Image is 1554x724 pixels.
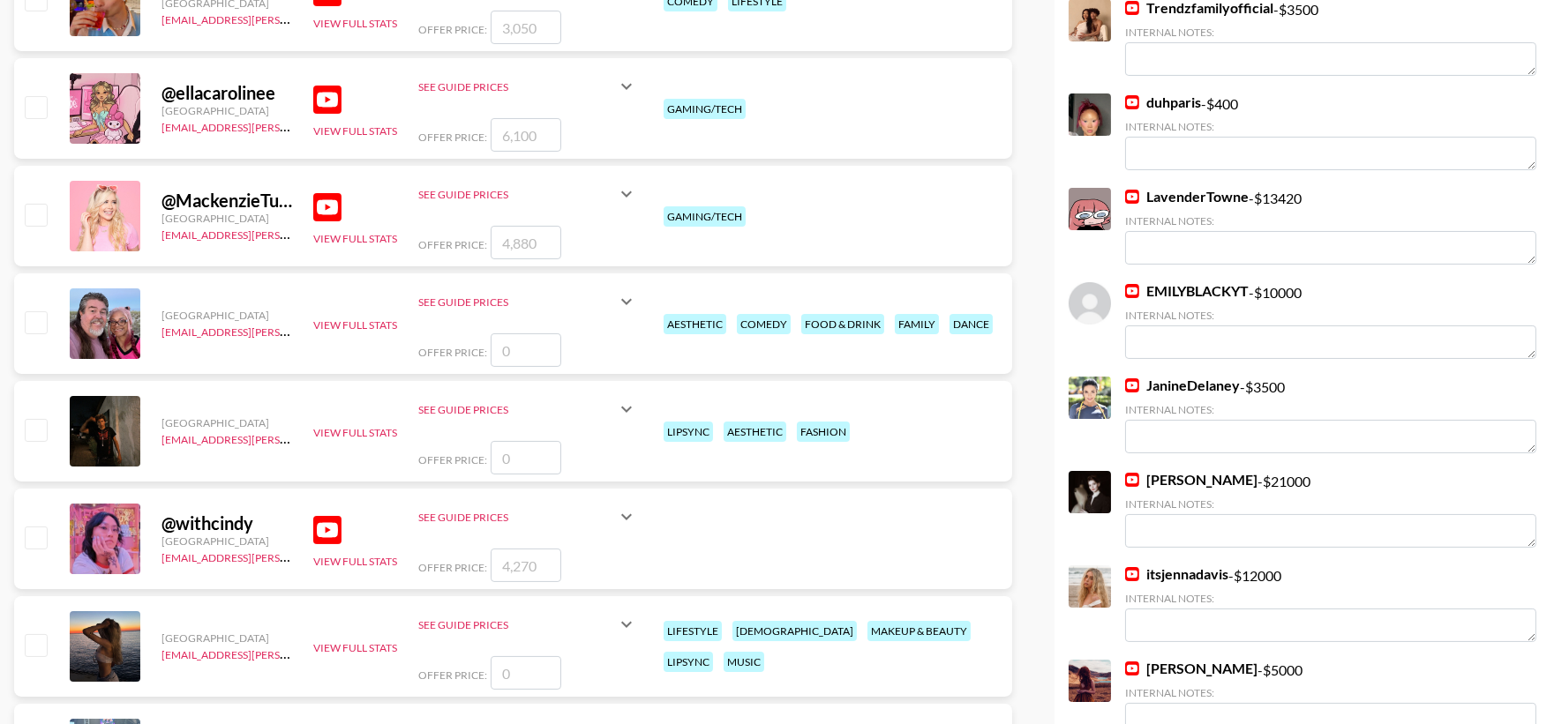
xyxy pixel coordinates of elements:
[313,318,397,332] button: View Full Stats
[161,645,423,661] a: [EMAIL_ADDRESS][PERSON_NAME][DOMAIN_NAME]
[664,206,746,227] div: gaming/tech
[418,238,487,251] span: Offer Price:
[1125,592,1536,605] div: Internal Notes:
[491,549,561,582] input: 4,270
[418,453,487,466] span: Offer Price:
[1125,284,1139,298] img: YouTube
[491,656,561,690] input: 0
[313,641,397,654] button: View Full Stats
[801,314,884,334] div: food & drink
[313,193,342,221] img: YouTube
[1125,188,1249,205] a: LavenderTowne
[1125,120,1536,133] div: Internal Notes:
[724,652,764,672] div: music
[491,441,561,474] input: 0
[664,99,746,119] div: gaming/tech
[313,86,342,114] img: YouTube
[1125,497,1536,511] div: Internal Notes:
[418,23,487,36] span: Offer Price:
[1125,377,1536,453] div: - $ 3500
[1125,95,1139,109] img: YouTube
[161,429,423,446] a: [EMAIL_ADDRESS][PERSON_NAME][DOMAIN_NAME]
[797,422,850,442] div: fashion
[313,555,397,568] button: View Full Stats
[161,82,292,104] div: @ ellacarolinee
[737,314,791,334] div: comedy
[491,118,561,152] input: 6,100
[418,496,637,538] div: See Guide Prices
[867,621,971,641] div: makeup & beauty
[895,314,939,334] div: family
[313,232,397,245] button: View Full Stats
[664,621,722,641] div: lifestyle
[664,652,713,672] div: lipsync
[1125,93,1201,111] a: duhparis
[161,104,292,117] div: [GEOGRAPHIC_DATA]
[313,426,397,439] button: View Full Stats
[1125,282,1536,359] div: - $ 10000
[1125,403,1536,416] div: Internal Notes:
[161,631,292,645] div: [GEOGRAPHIC_DATA]
[1125,190,1139,204] img: YouTube
[732,621,857,641] div: [DEMOGRAPHIC_DATA]
[418,618,616,631] div: See Guide Prices
[418,131,487,144] span: Offer Price:
[418,603,637,646] div: See Guide Prices
[418,80,616,93] div: See Guide Prices
[664,314,726,334] div: aesthetic
[161,416,292,429] div: [GEOGRAPHIC_DATA]
[161,534,292,548] div: [GEOGRAPHIC_DATA]
[161,512,292,534] div: @ withcindy
[1125,282,1249,300] a: EMILYBLACKYT
[313,124,397,138] button: View Full Stats
[1125,214,1536,228] div: Internal Notes:
[950,314,993,334] div: dance
[664,422,713,442] div: lipsync
[161,225,423,242] a: [EMAIL_ADDRESS][PERSON_NAME][DOMAIN_NAME]
[1125,471,1536,548] div: - $ 21000
[418,561,487,574] span: Offer Price:
[161,10,423,26] a: [EMAIL_ADDRESS][PERSON_NAME][DOMAIN_NAME]
[1125,473,1139,487] img: YouTube
[724,422,786,442] div: aesthetic
[161,548,423,564] a: [EMAIL_ADDRESS][PERSON_NAME][DOMAIN_NAME]
[1125,1,1139,15] img: YouTube
[1125,660,1257,677] a: [PERSON_NAME]
[418,403,616,416] div: See Guide Prices
[1125,565,1228,583] a: itsjennadavis
[1125,661,1139,675] img: YouTube
[418,280,637,323] div: See Guide Prices
[1125,26,1536,39] div: Internal Notes:
[1125,188,1536,265] div: - $ 13420
[1125,377,1240,394] a: JanineDelaney
[161,212,292,225] div: [GEOGRAPHIC_DATA]
[1125,471,1257,489] a: [PERSON_NAME]
[491,226,561,259] input: 4,880
[418,668,487,682] span: Offer Price:
[161,322,423,339] a: [EMAIL_ADDRESS][PERSON_NAME][DOMAIN_NAME]
[1125,686,1536,699] div: Internal Notes:
[418,295,616,309] div: See Guide Prices
[1125,378,1139,392] img: YouTube
[418,188,616,201] div: See Guide Prices
[161,190,292,212] div: @ MackenzieTurner0
[418,173,637,215] div: See Guide Prices
[491,333,561,367] input: 0
[418,388,637,430] div: See Guide Prices
[418,511,616,524] div: See Guide Prices
[1125,93,1536,170] div: - $ 400
[161,309,292,322] div: [GEOGRAPHIC_DATA]
[313,516,342,544] img: YouTube
[491,11,561,44] input: 3,050
[418,346,487,359] span: Offer Price:
[1125,309,1536,322] div: Internal Notes:
[418,65,637,108] div: See Guide Prices
[313,17,397,30] button: View Full Stats
[1125,567,1139,581] img: YouTube
[161,117,423,134] a: [EMAIL_ADDRESS][PERSON_NAME][DOMAIN_NAME]
[1125,565,1536,642] div: - $ 12000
